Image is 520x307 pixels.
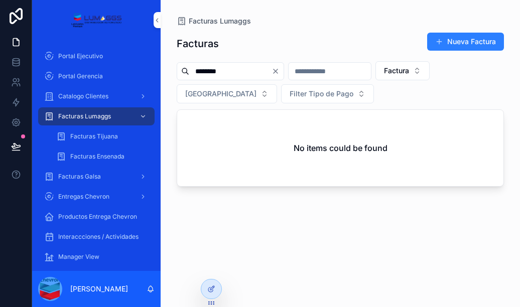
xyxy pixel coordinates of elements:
[185,89,256,99] span: [GEOGRAPHIC_DATA]
[71,12,121,28] img: App logo
[58,72,103,80] span: Portal Gerencia
[177,16,251,26] a: Facturas Lumaggs
[58,253,99,261] span: Manager View
[58,213,137,221] span: Productos Entrega Chevron
[38,67,155,85] a: Portal Gerencia
[38,228,155,246] a: Interaccciones / Actividades
[70,152,124,161] span: Facturas Ensenada
[38,168,155,186] a: Facturas Galsa
[427,33,504,51] button: Nueva Factura
[70,284,128,294] p: [PERSON_NAME]
[281,84,374,103] button: Select Button
[375,61,430,80] button: Select Button
[70,132,118,140] span: Facturas Tijuana
[38,188,155,206] a: Entregas Chevron
[32,40,161,271] div: scrollable content
[294,142,387,154] h2: No items could be found
[58,233,139,241] span: Interaccciones / Actividades
[272,67,284,75] button: Clear
[58,193,109,201] span: Entregas Chevron
[290,89,353,99] span: Filter Tipo de Pago
[384,66,409,76] span: Factura
[38,208,155,226] a: Productos Entrega Chevron
[38,107,155,125] a: Facturas Lumaggs
[177,84,277,103] button: Select Button
[177,37,219,51] h1: Facturas
[58,52,103,60] span: Portal Ejecutivo
[38,248,155,266] a: Manager View
[189,16,251,26] span: Facturas Lumaggs
[58,173,101,181] span: Facturas Galsa
[50,147,155,166] a: Facturas Ensenada
[58,92,108,100] span: Catalogo Clientes
[50,127,155,145] a: Facturas Tijuana
[58,112,111,120] span: Facturas Lumaggs
[38,87,155,105] a: Catalogo Clientes
[38,47,155,65] a: Portal Ejecutivo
